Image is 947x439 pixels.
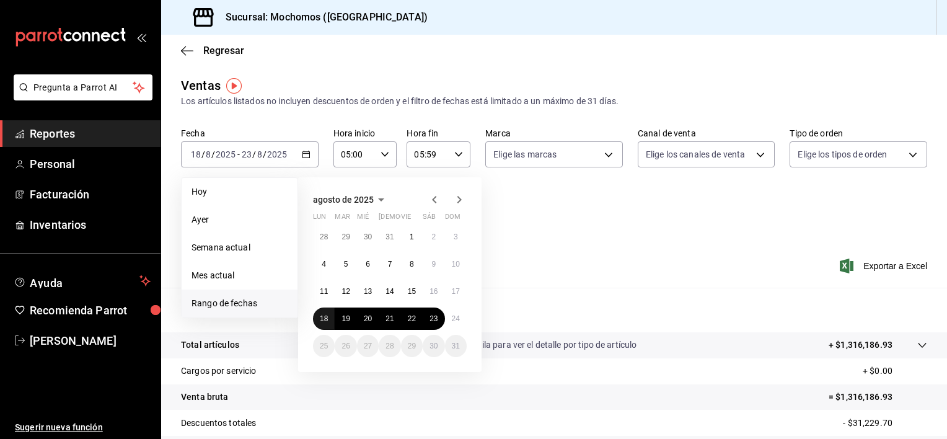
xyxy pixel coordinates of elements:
abbr: 6 de agosto de 2025 [366,260,370,268]
abbr: jueves [379,213,452,226]
button: agosto de 2025 [313,192,389,207]
input: -- [241,149,252,159]
span: Reportes [30,125,151,142]
button: 22 de agosto de 2025 [401,308,423,330]
abbr: 3 de agosto de 2025 [454,233,458,241]
button: 31 de agosto de 2025 [445,335,467,357]
button: 4 de agosto de 2025 [313,253,335,275]
label: Hora inicio [333,129,397,138]
span: - [237,149,240,159]
abbr: martes [335,213,350,226]
button: 19 de agosto de 2025 [335,308,356,330]
button: Regresar [181,45,244,56]
abbr: 5 de agosto de 2025 [344,260,348,268]
abbr: lunes [313,213,326,226]
button: 28 de julio de 2025 [313,226,335,248]
button: 31 de julio de 2025 [379,226,400,248]
abbr: 16 de agosto de 2025 [429,287,438,296]
input: ---- [266,149,288,159]
p: Descuentos totales [181,417,256,430]
button: 21 de agosto de 2025 [379,308,400,330]
p: Total artículos [181,339,239,352]
div: Los artículos listados no incluyen descuentos de orden y el filtro de fechas está limitado a un m... [181,95,927,108]
span: Pregunta a Parrot AI [33,81,133,94]
div: Ventas [181,76,221,95]
span: Elige los canales de venta [646,148,745,161]
abbr: viernes [401,213,411,226]
abbr: 24 de agosto de 2025 [452,314,460,323]
abbr: 19 de agosto de 2025 [341,314,350,323]
p: + $1,316,186.93 [829,339,892,352]
span: agosto de 2025 [313,195,374,205]
p: Venta bruta [181,391,228,404]
abbr: 2 de agosto de 2025 [431,233,436,241]
span: Elige las marcas [493,148,557,161]
button: 28 de agosto de 2025 [379,335,400,357]
h3: Sucursal: Mochomos ([GEOGRAPHIC_DATA]) [216,10,428,25]
abbr: 1 de agosto de 2025 [410,233,414,241]
span: Semana actual [192,241,288,254]
abbr: 20 de agosto de 2025 [364,314,372,323]
abbr: 30 de julio de 2025 [364,233,372,241]
button: 15 de agosto de 2025 [401,280,423,303]
label: Canal de venta [638,129,775,138]
label: Tipo de orden [790,129,927,138]
button: Exportar a Excel [842,259,927,273]
abbr: 31 de agosto de 2025 [452,342,460,350]
input: -- [190,149,201,159]
label: Hora fin [407,129,470,138]
abbr: 10 de agosto de 2025 [452,260,460,268]
abbr: 23 de agosto de 2025 [429,314,438,323]
button: 27 de agosto de 2025 [357,335,379,357]
abbr: 30 de agosto de 2025 [429,342,438,350]
span: [PERSON_NAME] [30,332,151,349]
button: 25 de agosto de 2025 [313,335,335,357]
span: Ayer [192,213,288,226]
button: open_drawer_menu [136,32,146,42]
abbr: 22 de agosto de 2025 [408,314,416,323]
abbr: 28 de julio de 2025 [320,233,328,241]
abbr: 27 de agosto de 2025 [364,342,372,350]
button: 5 de agosto de 2025 [335,253,356,275]
abbr: 31 de julio de 2025 [385,233,394,241]
span: Elige los tipos de orden [798,148,887,161]
input: ---- [215,149,236,159]
span: Personal [30,156,151,172]
abbr: domingo [445,213,460,226]
button: 3 de agosto de 2025 [445,226,467,248]
button: 11 de agosto de 2025 [313,280,335,303]
button: 10 de agosto de 2025 [445,253,467,275]
abbr: 25 de agosto de 2025 [320,342,328,350]
span: Inventarios [30,216,151,233]
span: / [263,149,266,159]
button: 29 de julio de 2025 [335,226,356,248]
button: 6 de agosto de 2025 [357,253,379,275]
abbr: 29 de julio de 2025 [341,233,350,241]
input: -- [205,149,211,159]
button: 2 de agosto de 2025 [423,226,444,248]
button: 30 de agosto de 2025 [423,335,444,357]
abbr: miércoles [357,213,369,226]
button: 13 de agosto de 2025 [357,280,379,303]
abbr: 17 de agosto de 2025 [452,287,460,296]
button: 12 de agosto de 2025 [335,280,356,303]
a: Pregunta a Parrot AI [9,90,152,103]
span: Ayuda [30,273,134,288]
button: 30 de julio de 2025 [357,226,379,248]
span: / [252,149,256,159]
button: 8 de agosto de 2025 [401,253,423,275]
span: Recomienda Parrot [30,302,151,319]
abbr: 18 de agosto de 2025 [320,314,328,323]
p: Da clic en la fila para ver el detalle por tipo de artículo [431,339,637,352]
abbr: 12 de agosto de 2025 [341,287,350,296]
span: / [211,149,215,159]
span: / [201,149,205,159]
button: 16 de agosto de 2025 [423,280,444,303]
input: -- [257,149,263,159]
button: 20 de agosto de 2025 [357,308,379,330]
button: 14 de agosto de 2025 [379,280,400,303]
button: Tooltip marker [226,78,242,94]
span: Mes actual [192,269,288,282]
p: Resumen [181,303,927,317]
